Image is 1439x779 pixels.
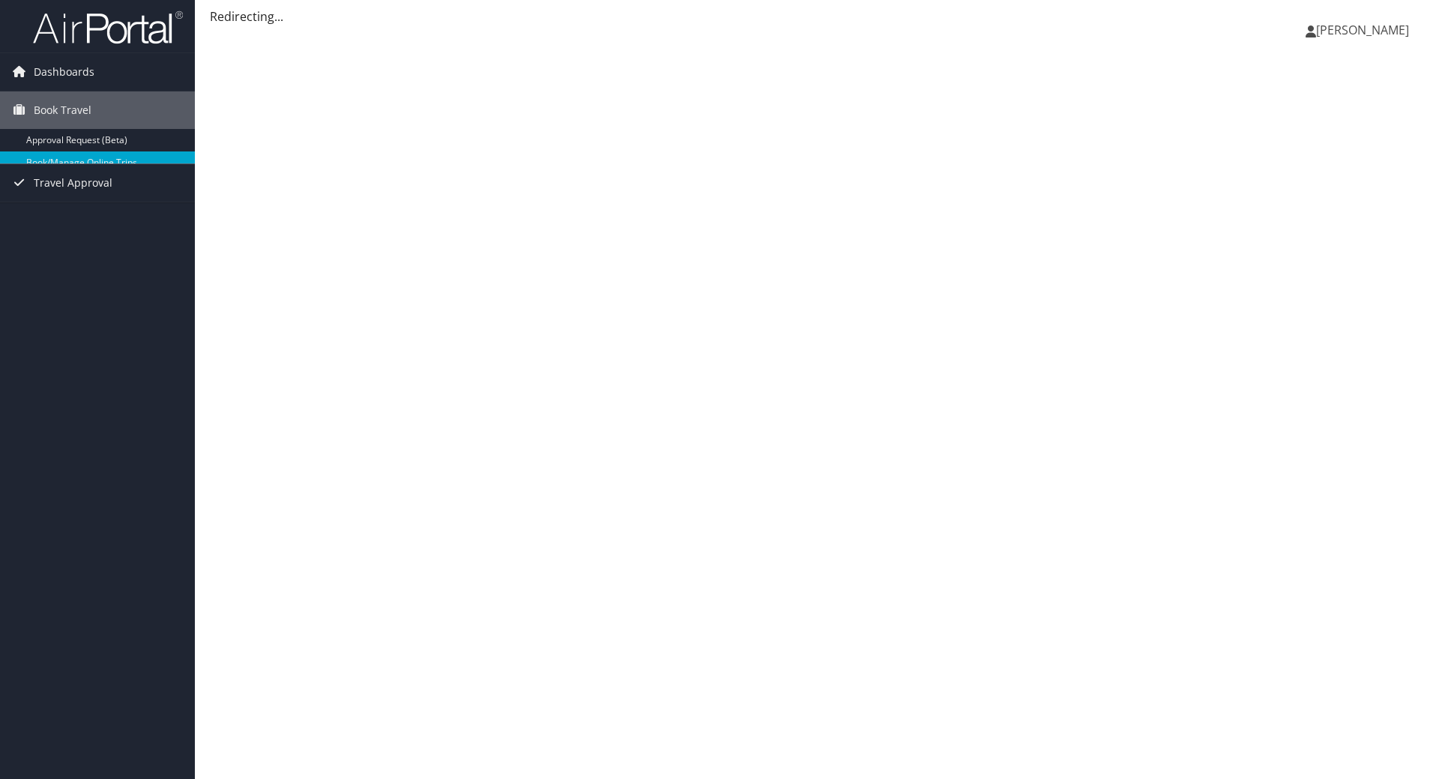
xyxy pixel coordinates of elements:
[1316,22,1409,38] span: [PERSON_NAME]
[34,91,91,129] span: Book Travel
[34,53,94,91] span: Dashboards
[1306,7,1424,52] a: [PERSON_NAME]
[34,164,112,202] span: Travel Approval
[33,10,183,45] img: airportal-logo.png
[210,7,1424,25] div: Redirecting...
